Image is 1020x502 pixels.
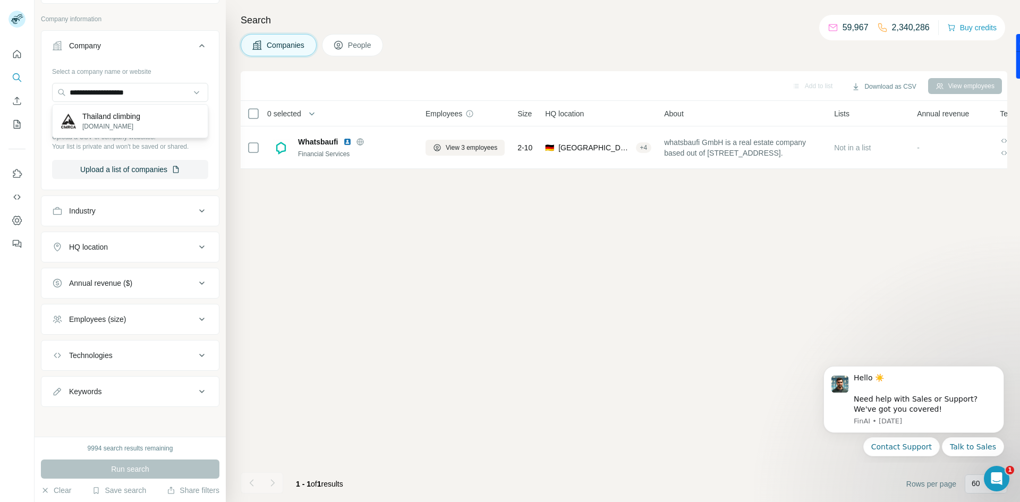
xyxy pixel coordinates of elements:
[426,140,505,156] button: View 3 employees
[69,242,108,252] div: HQ location
[664,137,821,158] span: whatsbaufi GmbH is a real estate company based out of [STREET_ADDRESS].
[834,108,849,119] span: Lists
[317,480,321,488] span: 1
[69,314,126,325] div: Employees (size)
[69,386,101,397] div: Keywords
[8,234,25,253] button: Feedback
[69,206,96,216] div: Industry
[348,40,372,50] span: People
[984,466,1009,491] iframe: Intercom live chat
[92,485,146,496] button: Save search
[558,142,631,153] span: [GEOGRAPHIC_DATA], [GEOGRAPHIC_DATA]
[545,108,584,119] span: HQ location
[517,142,532,153] span: 2-10
[807,356,1020,463] iframe: Intercom notifications message
[69,350,113,361] div: Technologies
[82,111,140,122] p: Thailand climbing
[52,142,208,151] p: Your list is private and won't be saved or shared.
[52,63,208,76] div: Select a company name or website
[41,198,219,224] button: Industry
[61,114,76,129] img: Thailand climbing
[298,149,413,159] div: Financial Services
[267,40,305,50] span: Companies
[8,188,25,207] button: Use Surfe API
[41,33,219,63] button: Company
[311,480,317,488] span: of
[69,40,101,51] div: Company
[947,20,997,35] button: Buy credits
[545,142,554,153] span: 🇩🇪
[917,143,920,152] span: -
[41,307,219,332] button: Employees (size)
[41,270,219,296] button: Annual revenue ($)
[517,108,532,119] span: Size
[8,45,25,64] button: Quick start
[972,478,980,489] p: 60
[41,485,71,496] button: Clear
[446,143,497,152] span: View 3 employees
[52,160,208,179] button: Upload a list of companies
[88,444,173,453] div: 9994 search results remaining
[273,139,290,156] img: Logo of Whatsbaufi
[664,108,684,119] span: About
[296,480,343,488] span: results
[8,115,25,134] button: My lists
[8,91,25,110] button: Enrich CSV
[267,108,301,119] span: 0 selected
[41,379,219,404] button: Keywords
[1006,466,1014,474] span: 1
[82,122,140,131] p: [DOMAIN_NAME]
[8,68,25,87] button: Search
[241,13,1007,28] h4: Search
[296,480,311,488] span: 1 - 1
[41,234,219,260] button: HQ location
[844,79,923,95] button: Download as CSV
[906,479,956,489] span: Rows per page
[41,14,219,24] p: Company information
[41,343,219,368] button: Technologies
[8,211,25,230] button: Dashboard
[69,278,132,288] div: Annual revenue ($)
[892,21,930,34] p: 2,340,286
[843,21,869,34] p: 59,967
[917,108,969,119] span: Annual revenue
[636,143,652,152] div: + 4
[426,108,462,119] span: Employees
[298,137,338,147] span: Whatsbaufi
[8,164,25,183] button: Use Surfe on LinkedIn
[834,143,871,152] span: Not in a list
[167,485,219,496] button: Share filters
[343,138,352,146] img: LinkedIn logo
